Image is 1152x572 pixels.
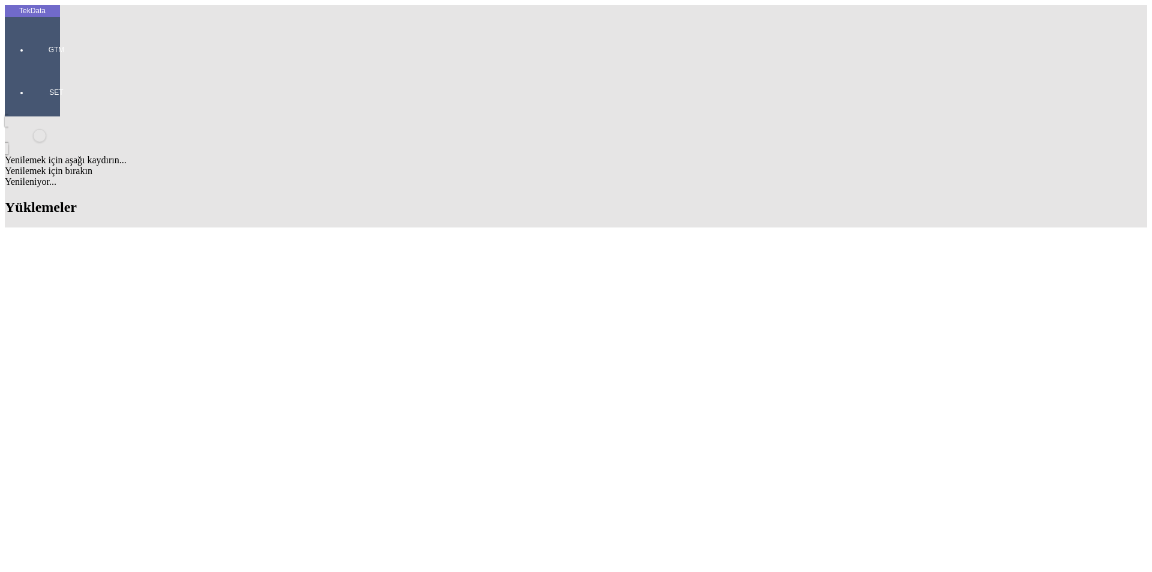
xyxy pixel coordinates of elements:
[5,155,1147,166] div: Yenilemek için aşağı kaydırın...
[5,199,1147,215] h2: Yüklemeler
[5,176,1147,187] div: Yenileniyor...
[5,6,60,16] div: TekData
[38,88,74,97] span: SET
[38,45,74,55] span: GTM
[5,166,1147,176] div: Yenilemek için bırakın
